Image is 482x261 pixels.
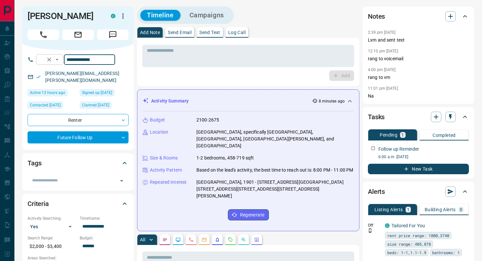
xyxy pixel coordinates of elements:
[460,207,462,212] p: 0
[374,207,403,212] p: Listing Alerts
[387,241,431,247] span: size range: 405,878
[28,131,129,143] div: Future Follow Up
[30,102,61,108] span: Contacted [DATE]
[196,155,254,161] p: 1-2 bedrooms, 458-719 sqft
[28,102,76,111] div: Sat Aug 09 2025
[199,30,220,35] p: Send Text
[368,228,372,233] svg: Push Notification Only
[140,10,180,21] button: Timeline
[368,112,385,122] h2: Tasks
[368,184,469,199] div: Alerts
[368,37,469,44] p: Lvm and sent text
[151,98,189,104] p: Activity Summary
[150,179,187,186] p: Repeated Interest
[45,71,119,83] a: [PERSON_NAME][EMAIL_ADDRESS][PERSON_NAME][DOMAIN_NAME]
[196,129,354,149] p: [GEOGRAPHIC_DATA], specifically [GEOGRAPHIC_DATA], [GEOGRAPHIC_DATA], [GEOGRAPHIC_DATA][PERSON_NA...
[241,237,246,242] svg: Opportunities
[82,89,112,96] span: Signed up [DATE]
[117,176,126,185] button: Open
[150,129,168,136] p: Location
[140,30,160,35] p: Add Note
[143,95,354,107] div: Activity Summary8 minutes ago
[82,102,109,108] span: Claimed [DATE]
[175,237,181,242] svg: Lead Browsing Activity
[228,237,233,242] svg: Requests
[254,237,259,242] svg: Agent Actions
[183,10,231,21] button: Campaigns
[368,30,396,35] p: 2:39 pm [DATE]
[28,235,76,241] p: Search Range:
[150,167,182,174] p: Activity Pattern
[168,30,191,35] p: Send Email
[368,86,398,91] p: 11:01 pm [DATE]
[368,55,469,62] p: rang to voicemail
[387,249,426,256] span: beds: 1-1,1.1-1.9
[368,67,396,72] p: 4:00 pm [DATE]
[319,98,345,104] p: 8 minutes ago
[150,155,178,161] p: Size & Rooms
[432,133,456,138] p: Completed
[202,237,207,242] svg: Emails
[189,237,194,242] svg: Calls
[392,223,425,228] a: Tailored For You
[28,196,129,212] div: Criteria
[368,9,469,24] div: Notes
[378,154,469,160] p: 6:00 a.m. [DATE]
[228,209,269,220] button: Regenerate
[425,207,456,212] p: Building Alerts
[407,207,410,212] p: 1
[28,221,76,232] div: Yes
[28,114,129,126] div: Renter
[80,89,129,98] div: Wed Jun 04 2025
[368,222,381,228] p: Off
[80,102,129,111] div: Wed Jun 04 2025
[196,179,354,199] p: [GEOGRAPHIC_DATA], 1901 - [STREET_ADDRESS][GEOGRAPHIC_DATA][STREET_ADDRESS][STREET_ADDRESS][STREE...
[111,14,115,18] div: condos.ca
[28,241,76,252] p: $2,000 - $3,400
[228,30,246,35] p: Log Call
[368,93,469,100] p: Na
[432,249,460,256] span: bathrooms: 1
[368,49,398,53] p: 12:10 pm [DATE]
[28,29,59,40] span: Call
[387,232,449,239] span: rent price range: 1800,3740
[368,186,385,197] h2: Alerts
[196,167,353,174] p: Based on the lead's activity, the best time to reach out is: 8:00 PM - 11:00 PM
[162,237,168,242] svg: Notes
[385,223,390,228] div: condos.ca
[80,235,129,241] p: Budget:
[196,117,219,123] p: 2100-2675
[45,55,54,64] button: Clear
[140,237,145,242] p: All
[80,215,129,221] p: Timeframe:
[368,11,385,22] h2: Notes
[97,29,129,40] span: Message
[62,29,94,40] span: Email
[28,255,129,261] p: Areas Searched:
[380,133,397,137] p: Pending
[401,133,404,137] p: 1
[28,155,129,171] div: Tags
[368,164,469,174] button: New Task
[28,215,76,221] p: Actively Searching:
[150,117,165,123] p: Budget
[368,74,469,81] p: rang to vm
[36,75,41,79] svg: Email Verified
[28,198,49,209] h2: Criteria
[53,56,61,64] button: Open
[28,11,101,21] h1: [PERSON_NAME]
[30,89,65,96] span: Active 13 hours ago
[28,158,41,168] h2: Tags
[378,146,419,153] p: Follow up Reminder
[215,237,220,242] svg: Listing Alerts
[368,109,469,125] div: Tasks
[28,89,76,98] div: Fri Aug 15 2025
